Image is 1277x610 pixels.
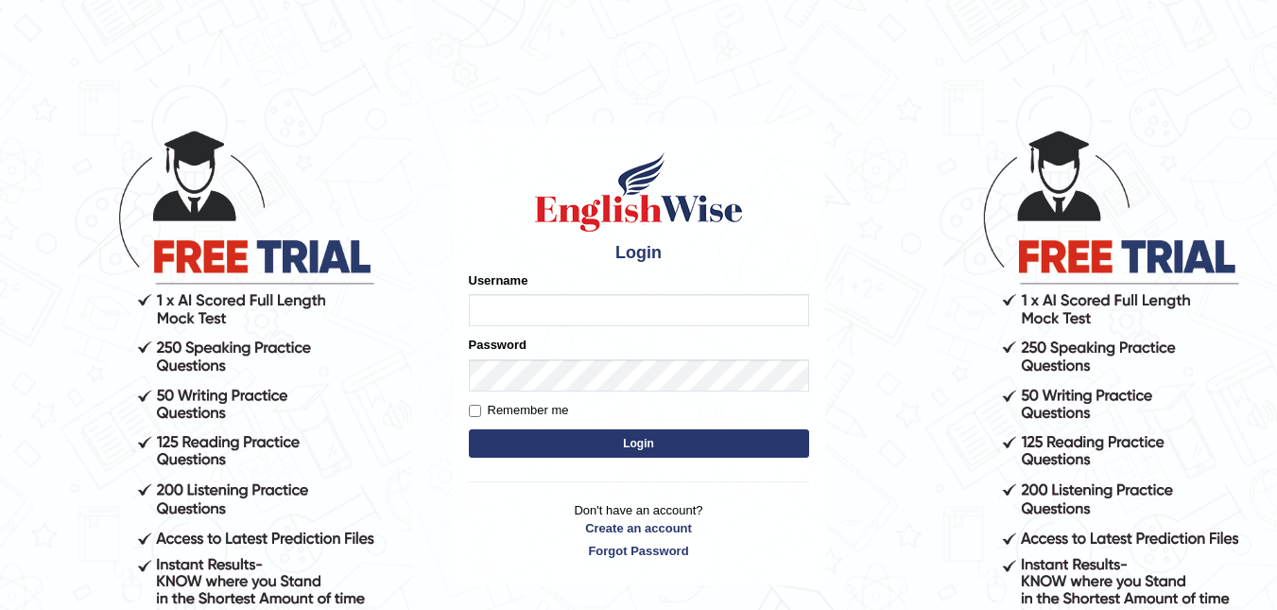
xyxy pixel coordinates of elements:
input: Remember me [469,405,481,417]
button: Login [469,429,809,458]
label: Password [469,336,526,354]
p: Don't have an account? [469,501,809,560]
label: Remember me [469,401,569,420]
a: Forgot Password [469,542,809,560]
img: Logo of English Wise sign in for intelligent practice with AI [531,149,747,235]
a: Create an account [469,519,809,537]
label: Username [469,271,528,289]
h4: Login [469,244,809,263]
